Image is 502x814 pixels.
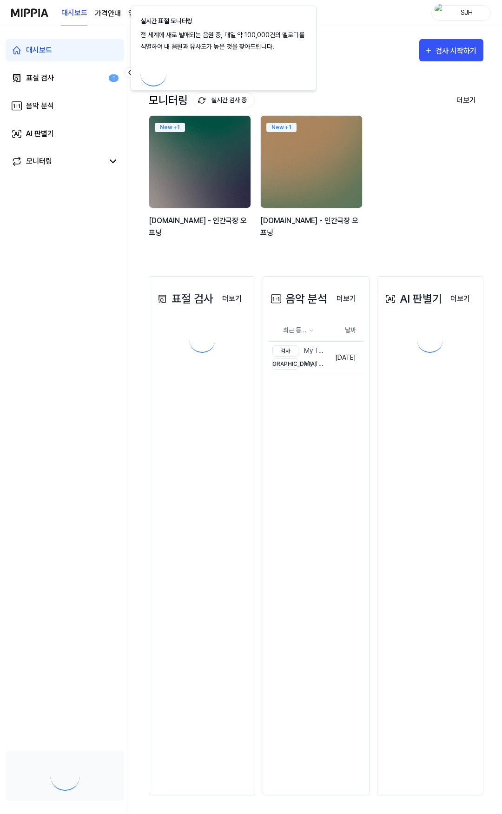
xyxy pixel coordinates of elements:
div: 대시보드 [26,45,52,56]
button: 더보기 [449,91,483,110]
a: 모니터링 [11,156,104,167]
a: New +1backgroundIamge[DOMAIN_NAME] - 인간극장 오프닝 [260,115,364,248]
img: monitoring Icon [198,97,205,104]
div: New + 1 [155,123,185,132]
a: 대시보드 [6,39,124,61]
div: AI 판별기 [26,128,54,139]
div: 검사 시작하기 [436,45,479,57]
div: New + 1 [266,123,297,132]
div: 음악 분석 [26,100,54,112]
div: SJH [449,7,485,18]
th: 날짜 [328,319,363,342]
button: 더보기 [329,290,363,308]
button: 더보기 [215,290,249,308]
a: 표절 검사1 [6,67,124,89]
div: AI 판별기 [383,291,442,307]
a: 검사My Test1[DEMOGRAPHIC_DATA]My Test2 [269,342,327,373]
a: New +1backgroundIamge[DOMAIN_NAME] - 인간극장 오프닝 [149,115,253,248]
a: 더보기 [329,289,363,308]
button: 가격안내 [95,8,121,19]
div: 표절 검사 [26,73,54,84]
button: 실시간 검사 중 [193,93,255,108]
div: 전 세계에 새로 발매되는 음원 중, 매일 약 100,000건의 멜로디를 식별하여 내 음원과 유사도가 높은 것을 찾아드립니다. [140,29,307,53]
div: [DEMOGRAPHIC_DATA] [272,358,298,370]
div: My Test2 [272,358,325,370]
div: My Test1 [272,345,325,357]
a: 더보기 [443,289,477,308]
td: [DATE] [328,342,363,374]
a: AI 판별기 [6,123,124,145]
img: backgroundIamge [149,116,251,208]
div: 표절 검사 [155,291,213,307]
div: 검사 [272,345,298,357]
a: 음악 분석 [6,95,124,117]
div: 1 [109,74,119,82]
div: 실시간 표절 모니터링 [140,15,307,27]
a: 더보기 [215,289,249,308]
a: 대시보드 [61,0,87,26]
a: 업데이트 [128,8,154,19]
button: profileSJH [431,5,491,21]
img: backgroundIamge [261,116,362,208]
div: [DOMAIN_NAME] - 인간극장 오프닝 [260,215,364,238]
img: profile [435,4,446,22]
button: 더보기 [443,290,477,308]
button: 검사 시작하기 [419,39,483,61]
div: 음악 분석 [269,291,327,307]
div: 모니터링 [26,156,52,167]
div: [DOMAIN_NAME] - 인간극장 오프닝 [149,215,253,238]
div: 모니터링 [149,93,255,108]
